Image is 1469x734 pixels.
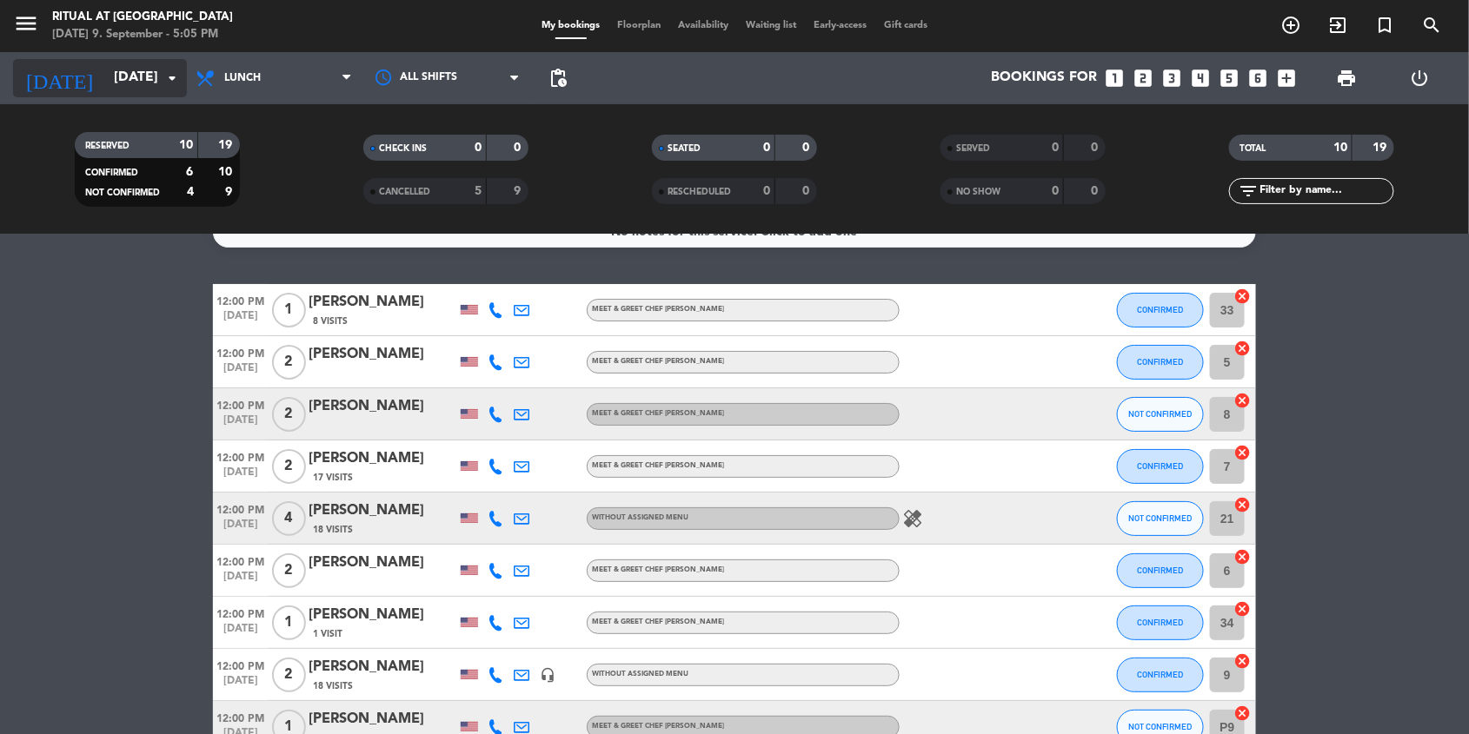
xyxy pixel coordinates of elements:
[213,290,269,310] span: 12:00 PM
[875,21,936,30] span: Gift cards
[313,471,353,485] span: 17 Visits
[1117,605,1204,640] button: CONFIRMED
[13,10,39,36] i: menu
[991,70,1097,86] span: Bookings for
[213,499,269,519] span: 12:00 PM
[1233,496,1251,513] i: cancel
[592,514,688,521] span: Without assigned menu
[1336,68,1357,89] span: print
[85,188,160,197] span: NOT CONFIRMED
[213,310,269,330] span: [DATE]
[213,519,269,539] span: [DATE]
[592,618,724,625] span: Meet & Greet Chef [PERSON_NAME]
[213,571,269,591] span: [DATE]
[956,144,990,153] span: SERVED
[213,466,269,486] span: [DATE]
[13,59,105,97] i: [DATE]
[592,306,724,313] span: Meet & Greet Chef [PERSON_NAME]
[213,362,269,382] span: [DATE]
[309,291,456,314] div: [PERSON_NAME]
[1238,181,1259,202] i: filter_list
[213,603,269,623] span: 12:00 PM
[515,142,525,154] strong: 0
[592,566,724,573] span: Meet & Greet Chef [PERSON_NAME]
[1240,144,1266,153] span: TOTAL
[309,395,456,418] div: [PERSON_NAME]
[52,26,233,43] div: [DATE] 9. September - 5:05 PM
[540,667,555,683] i: headset_mic
[213,655,269,675] span: 12:00 PM
[515,185,525,197] strong: 9
[669,21,737,30] span: Availability
[52,9,233,26] div: Ritual at [GEOGRAPHIC_DATA]
[85,169,138,177] span: CONFIRMED
[313,523,353,537] span: 18 Visits
[162,68,183,89] i: arrow_drop_down
[272,449,306,484] span: 2
[1275,67,1298,89] i: add_box
[1117,397,1204,432] button: NOT CONFIRMED
[1233,340,1251,357] i: cancel
[379,144,427,153] span: CHECK INS
[1092,142,1102,154] strong: 0
[272,658,306,692] span: 2
[1117,658,1204,692] button: CONFIRMED
[1233,652,1251,670] i: cancel
[213,623,269,643] span: [DATE]
[1281,15,1302,36] i: add_circle_outline
[309,552,456,574] div: [PERSON_NAME]
[1383,52,1456,104] div: LOG OUT
[1138,670,1184,679] span: CONFIRMED
[1129,513,1193,523] span: NOT CONFIRMED
[668,188,731,196] span: RESCHEDULED
[309,447,456,470] div: [PERSON_NAME]
[1409,68,1430,89] i: power_settings_new
[1233,548,1251,565] i: cancel
[956,188,1000,196] span: NO SHOW
[13,10,39,43] button: menu
[1233,444,1251,461] i: cancel
[1138,565,1184,575] span: CONFIRMED
[1328,15,1349,36] i: exit_to_app
[1233,704,1251,722] i: cancel
[219,166,236,178] strong: 10
[272,397,306,432] span: 2
[475,142,482,154] strong: 0
[1138,618,1184,627] span: CONFIRMED
[592,723,724,730] span: Meet & Greet Chef [PERSON_NAME]
[592,410,724,417] span: Meet & Greet Chef [PERSON_NAME]
[1233,392,1251,409] i: cancel
[1375,15,1396,36] i: turned_in_not
[1233,600,1251,618] i: cancel
[313,314,348,328] span: 8 Visits
[1138,305,1184,314] span: CONFIRMED
[272,501,306,536] span: 4
[1218,67,1240,89] i: looks_5
[1103,67,1126,89] i: looks_one
[379,188,430,196] span: CANCELLED
[803,185,814,197] strong: 0
[272,345,306,380] span: 2
[1333,142,1347,154] strong: 10
[1092,185,1102,197] strong: 0
[309,499,456,522] div: [PERSON_NAME]
[309,656,456,678] div: [PERSON_NAME]
[1422,15,1443,36] i: search
[213,707,269,727] span: 12:00 PM
[213,551,269,571] span: 12:00 PM
[213,394,269,414] span: 12:00 PM
[213,675,269,695] span: [DATE]
[313,679,353,693] span: 18 Visits
[1373,142,1391,154] strong: 19
[1246,67,1269,89] i: looks_6
[272,553,306,588] span: 2
[902,508,923,529] i: healing
[737,21,805,30] span: Waiting list
[1138,461,1184,471] span: CONFIRMED
[213,446,269,466] span: 12:00 PM
[179,139,193,151] strong: 10
[213,342,269,362] span: 12:00 PM
[213,414,269,434] span: [DATE]
[1117,501,1204,536] button: NOT CONFIRMED
[186,166,193,178] strong: 6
